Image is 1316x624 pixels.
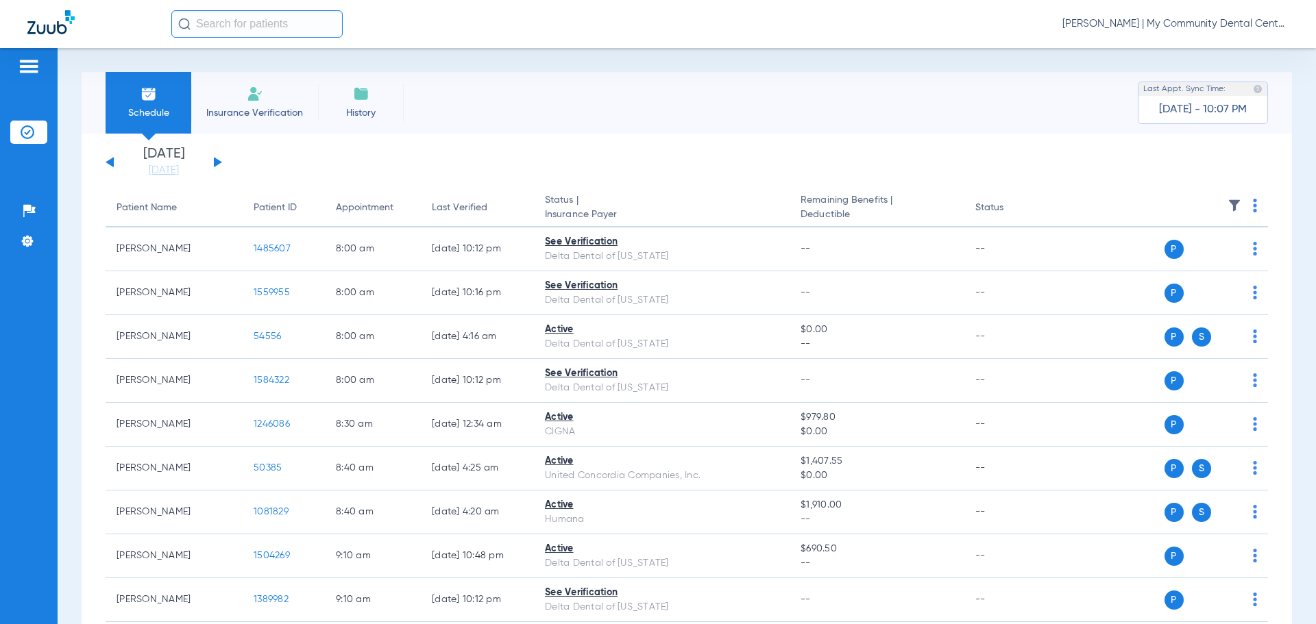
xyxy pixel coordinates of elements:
span: -- [801,375,811,385]
span: P [1165,459,1184,478]
td: [PERSON_NAME] [106,315,243,359]
img: group-dot-blue.svg [1253,286,1257,299]
td: 8:00 AM [325,227,421,271]
div: Patient Name [117,201,177,215]
div: See Verification [545,235,779,249]
span: -- [801,288,811,297]
div: Delta Dental of [US_STATE] [545,381,779,395]
span: 1485607 [254,244,291,253]
div: Active [545,410,779,425]
td: -- [964,227,1057,271]
span: [DATE] - 10:07 PM [1159,103,1247,116]
span: $690.50 [801,542,953,556]
span: Schedule [116,106,181,120]
span: $979.80 [801,410,953,425]
span: 1559955 [254,288,290,297]
td: -- [964,403,1057,447]
td: [PERSON_NAME] [106,578,243,622]
span: S [1192,503,1211,522]
img: last sync help info [1253,84,1263,94]
span: $0.00 [801,425,953,439]
td: 8:30 AM [325,403,421,447]
div: Active [545,542,779,556]
span: Deductible [801,208,953,222]
span: P [1165,547,1184,566]
span: S [1192,459,1211,478]
img: filter.svg [1228,199,1241,212]
td: [DATE] 10:16 PM [421,271,534,315]
span: $1,910.00 [801,498,953,512]
td: [DATE] 4:20 AM [421,490,534,534]
span: $0.00 [801,323,953,337]
span: P [1165,590,1184,610]
div: Active [545,323,779,337]
span: -- [801,244,811,253]
span: P [1165,327,1184,347]
span: Insurance Payer [545,208,779,222]
span: 1081829 [254,507,289,516]
img: Search Icon [178,18,191,30]
th: Remaining Benefits | [790,189,964,227]
th: Status [964,189,1057,227]
div: Delta Dental of [US_STATE] [545,249,779,264]
span: 1504269 [254,551,290,560]
img: hamburger-icon [18,58,40,75]
td: [DATE] 12:34 AM [421,403,534,447]
span: 50385 [254,463,282,473]
div: Delta Dental of [US_STATE] [545,337,779,351]
span: S [1192,327,1211,347]
img: Schedule [141,86,157,102]
img: group-dot-blue.svg [1253,373,1257,387]
div: Appointment [336,201,410,215]
td: [PERSON_NAME] [106,490,243,534]
span: 54556 [254,332,281,341]
div: Appointment [336,201,393,215]
div: Patient ID [254,201,314,215]
td: -- [964,490,1057,534]
div: Active [545,498,779,512]
td: -- [964,534,1057,578]
span: $1,407.55 [801,454,953,469]
td: [DATE] 10:48 PM [421,534,534,578]
td: -- [964,578,1057,622]
div: United Concordia Companies, Inc. [545,469,779,483]
td: [PERSON_NAME] [106,227,243,271]
td: 8:40 AM [325,490,421,534]
img: group-dot-blue.svg [1253,242,1257,255]
td: -- [964,359,1057,403]
div: Last Verified [432,201,523,215]
span: P [1165,415,1184,434]
span: -- [801,556,953,571]
div: See Verification [545,586,779,600]
div: See Verification [545,279,779,293]
img: group-dot-blue.svg [1253,329,1257,343]
span: 1584322 [254,375,289,385]
td: 8:40 AM [325,447,421,490]
img: Zuub Logo [27,10,75,34]
span: $0.00 [801,469,953,483]
td: -- [964,315,1057,359]
td: [DATE] 10:12 PM [421,578,534,622]
img: group-dot-blue.svg [1253,417,1257,431]
span: Insurance Verification [202,106,308,120]
img: Manual Insurance Verification [247,86,263,102]
td: [PERSON_NAME] [106,447,243,490]
td: -- [964,271,1057,315]
div: CIGNA [545,425,779,439]
th: Status | [534,189,790,227]
span: 1389982 [254,595,289,604]
input: Search for patients [171,10,343,38]
td: 9:10 AM [325,534,421,578]
div: Humana [545,512,779,527]
td: [DATE] 10:12 PM [421,227,534,271]
td: [DATE] 10:12 PM [421,359,534,403]
div: Last Verified [432,201,487,215]
span: -- [801,337,953,351]
div: Patient ID [254,201,297,215]
td: [PERSON_NAME] [106,271,243,315]
div: Delta Dental of [US_STATE] [545,600,779,614]
td: [DATE] 4:25 AM [421,447,534,490]
span: Last Appt. Sync Time: [1143,82,1226,96]
span: -- [801,595,811,604]
span: P [1165,371,1184,390]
